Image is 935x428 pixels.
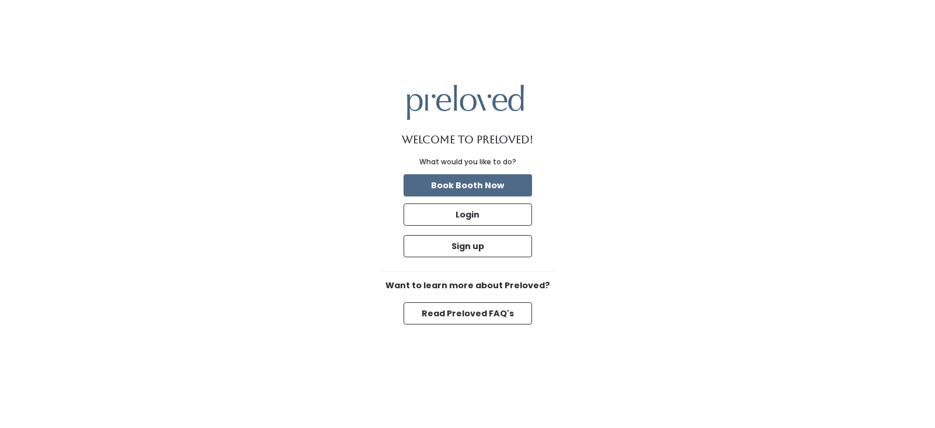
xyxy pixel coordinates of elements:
button: Login [404,203,532,226]
h6: Want to learn more about Preloved? [380,281,555,291]
button: Read Preloved FAQ's [404,302,532,325]
h1: Welcome to Preloved! [402,134,533,146]
a: Sign up [401,233,534,260]
button: Book Booth Now [404,174,532,196]
img: preloved logo [407,85,524,119]
button: Sign up [404,235,532,257]
a: Login [401,201,534,228]
div: What would you like to do? [419,157,516,167]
